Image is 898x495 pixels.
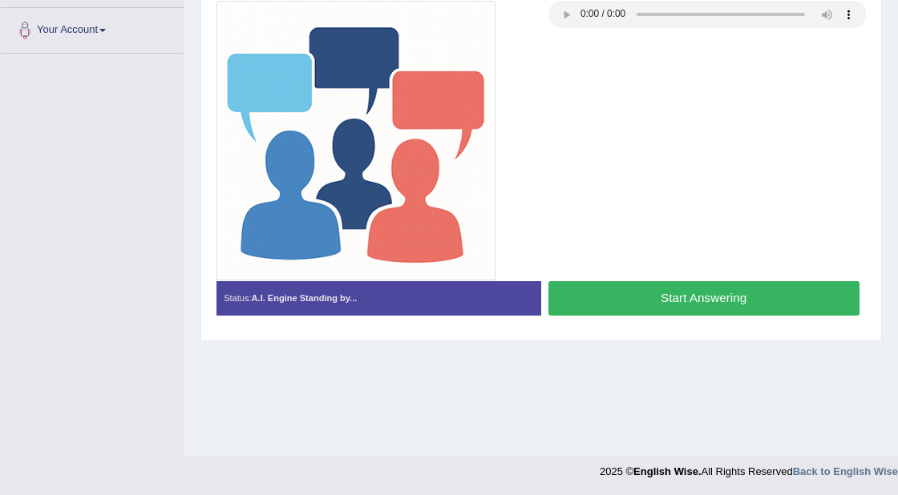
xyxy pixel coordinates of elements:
button: Start Answering [548,281,860,316]
strong: English Wise. [633,465,701,477]
a: Back to English Wise [793,465,898,477]
strong: A.I. Engine Standing by... [252,293,358,303]
div: Status: [216,281,541,316]
div: 2025 © All Rights Reserved [600,456,898,479]
a: Your Account [1,8,184,48]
